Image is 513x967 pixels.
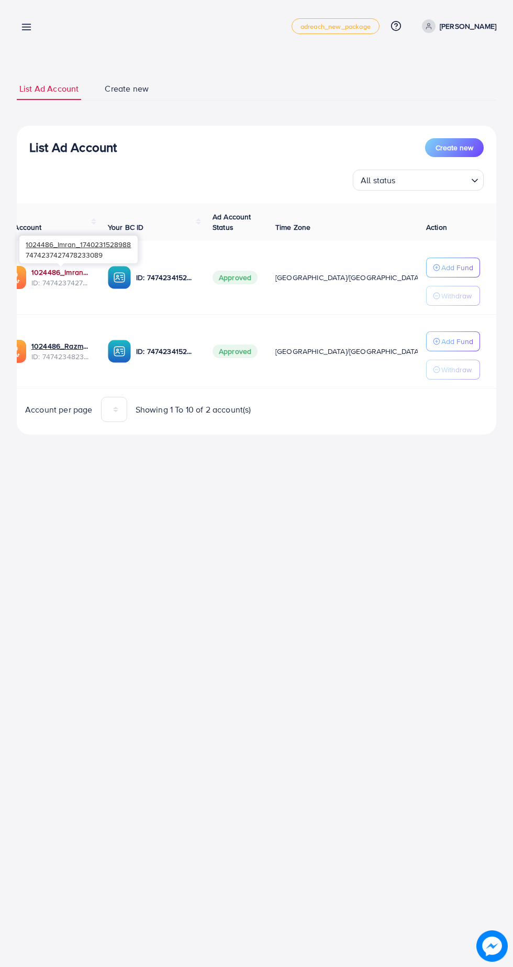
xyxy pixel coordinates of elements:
button: Create new [425,138,484,157]
img: ic-ba-acc.ded83a64.svg [108,340,131,363]
span: [GEOGRAPHIC_DATA]/[GEOGRAPHIC_DATA] [275,272,421,283]
span: Create new [105,83,149,95]
span: Approved [213,344,258,358]
img: image [476,930,508,962]
span: ID: 7474237427478233089 [31,277,91,288]
a: adreach_new_package [292,18,380,34]
a: 1024486_Razman_1740230915595 [31,341,91,351]
span: 1024486_Imran_1740231528988 [26,239,131,249]
span: Action [426,222,447,232]
p: ID: 7474234152863678481 [136,345,196,358]
div: Search for option [353,170,484,191]
h3: List Ad Account [29,140,117,155]
span: Ad Account [3,222,42,232]
span: ID: 7474234823184416769 [31,351,91,362]
button: Withdraw [426,286,480,306]
input: Search for option [399,171,467,188]
img: ic-ba-acc.ded83a64.svg [108,266,131,289]
span: Showing 1 To 10 of 2 account(s) [136,404,251,416]
div: <span class='underline'>1024486_Razman_1740230915595</span></br>7474234823184416769 [31,341,91,362]
button: Withdraw [426,360,480,380]
p: ID: 7474234152863678481 [136,271,196,284]
span: Ad Account Status [213,212,251,232]
span: List Ad Account [19,83,79,95]
button: Add Fund [426,331,480,351]
p: Add Fund [441,261,473,274]
p: Withdraw [441,363,472,376]
span: Time Zone [275,222,310,232]
p: Add Fund [441,335,473,348]
span: All status [359,173,398,188]
div: 7474237427478233089 [19,236,138,263]
p: Withdraw [441,290,472,302]
a: 1024486_Imran_1740231528988 [31,267,91,277]
a: [PERSON_NAME] [418,19,496,33]
span: Account per page [25,404,93,416]
span: Approved [213,271,258,284]
button: Add Fund [426,258,480,277]
span: [GEOGRAPHIC_DATA]/[GEOGRAPHIC_DATA] [275,346,421,357]
span: Create new [436,142,473,153]
p: [PERSON_NAME] [440,20,496,32]
span: Your BC ID [108,222,144,232]
span: adreach_new_package [300,23,371,30]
